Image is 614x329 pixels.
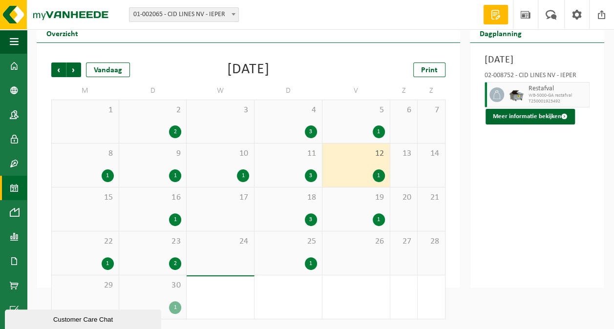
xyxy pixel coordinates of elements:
[191,105,249,116] span: 3
[390,82,418,100] td: Z
[373,169,385,182] div: 1
[373,213,385,226] div: 1
[66,62,81,77] span: Volgende
[51,62,66,77] span: Vorige
[423,192,440,203] span: 21
[395,236,412,247] span: 27
[327,105,385,116] span: 5
[305,125,317,138] div: 3
[423,236,440,247] span: 28
[57,148,114,159] span: 8
[327,192,385,203] span: 19
[124,236,182,247] span: 23
[124,280,182,291] span: 30
[418,82,445,100] td: Z
[509,87,524,102] img: WB-5000-GAL-GY-01
[5,308,163,329] iframe: chat widget
[259,192,317,203] span: 18
[57,192,114,203] span: 15
[124,148,182,159] span: 9
[129,7,239,22] span: 01-002065 - CID LINES NV - IEPER
[191,236,249,247] span: 24
[169,213,181,226] div: 1
[191,192,249,203] span: 17
[259,236,317,247] span: 25
[237,169,249,182] div: 1
[485,72,590,82] div: 02-008752 - CID LINES NV - IEPER
[254,82,322,100] td: D
[51,82,119,100] td: M
[37,23,88,42] h2: Overzicht
[421,66,438,74] span: Print
[305,213,317,226] div: 3
[191,148,249,159] span: 10
[169,125,181,138] div: 2
[322,82,390,100] td: V
[305,169,317,182] div: 3
[129,8,238,21] span: 01-002065 - CID LINES NV - IEPER
[305,257,317,270] div: 1
[169,169,181,182] div: 1
[124,192,182,203] span: 16
[57,105,114,116] span: 1
[395,105,412,116] span: 6
[57,236,114,247] span: 22
[124,105,182,116] span: 2
[470,23,531,42] h2: Dagplanning
[102,257,114,270] div: 1
[413,62,445,77] a: Print
[423,105,440,116] span: 7
[327,236,385,247] span: 26
[102,169,114,182] div: 1
[259,148,317,159] span: 11
[227,62,270,77] div: [DATE]
[57,280,114,291] span: 29
[327,148,385,159] span: 12
[119,82,187,100] td: D
[486,109,575,124] button: Meer informatie bekijken
[529,93,587,99] span: WB-5000-GA restafval
[395,192,412,203] span: 20
[529,85,587,93] span: Restafval
[529,99,587,104] span: T250001923492
[395,148,412,159] span: 13
[169,301,181,314] div: 1
[485,53,590,67] h3: [DATE]
[187,82,254,100] td: W
[259,105,317,116] span: 4
[86,62,130,77] div: Vandaag
[423,148,440,159] span: 14
[169,257,181,270] div: 2
[373,125,385,138] div: 1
